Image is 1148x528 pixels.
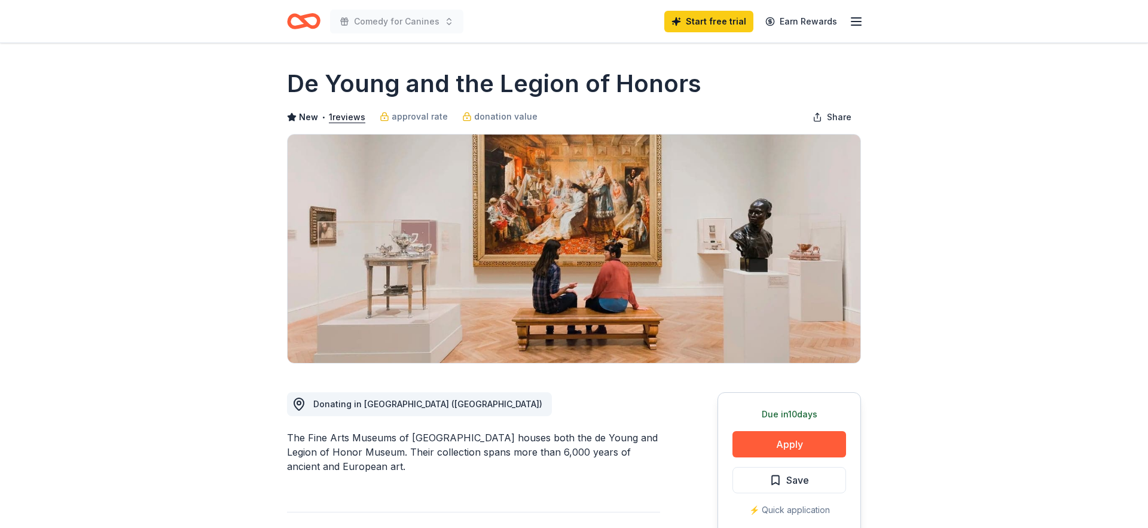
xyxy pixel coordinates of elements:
[330,10,463,33] button: Comedy for Canines
[827,110,851,124] span: Share
[287,67,701,100] h1: De Young and the Legion of Honors
[803,105,861,129] button: Share
[322,112,326,122] span: •
[664,11,753,32] a: Start free trial
[732,407,846,422] div: Due in 10 days
[299,110,318,124] span: New
[313,399,542,409] span: Donating in [GEOGRAPHIC_DATA] ([GEOGRAPHIC_DATA])
[732,431,846,457] button: Apply
[287,431,660,474] div: The Fine Arts Museums of [GEOGRAPHIC_DATA] houses both the de Young and Legion of Honor Museum. T...
[288,135,860,363] img: Image for De Young and the Legion of Honors
[732,503,846,517] div: ⚡️ Quick application
[329,110,365,124] button: 1reviews
[474,109,538,124] span: donation value
[380,109,448,124] a: approval rate
[786,472,809,488] span: Save
[758,11,844,32] a: Earn Rewards
[392,109,448,124] span: approval rate
[354,14,439,29] span: Comedy for Canines
[287,7,320,35] a: Home
[462,109,538,124] a: donation value
[732,467,846,493] button: Save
